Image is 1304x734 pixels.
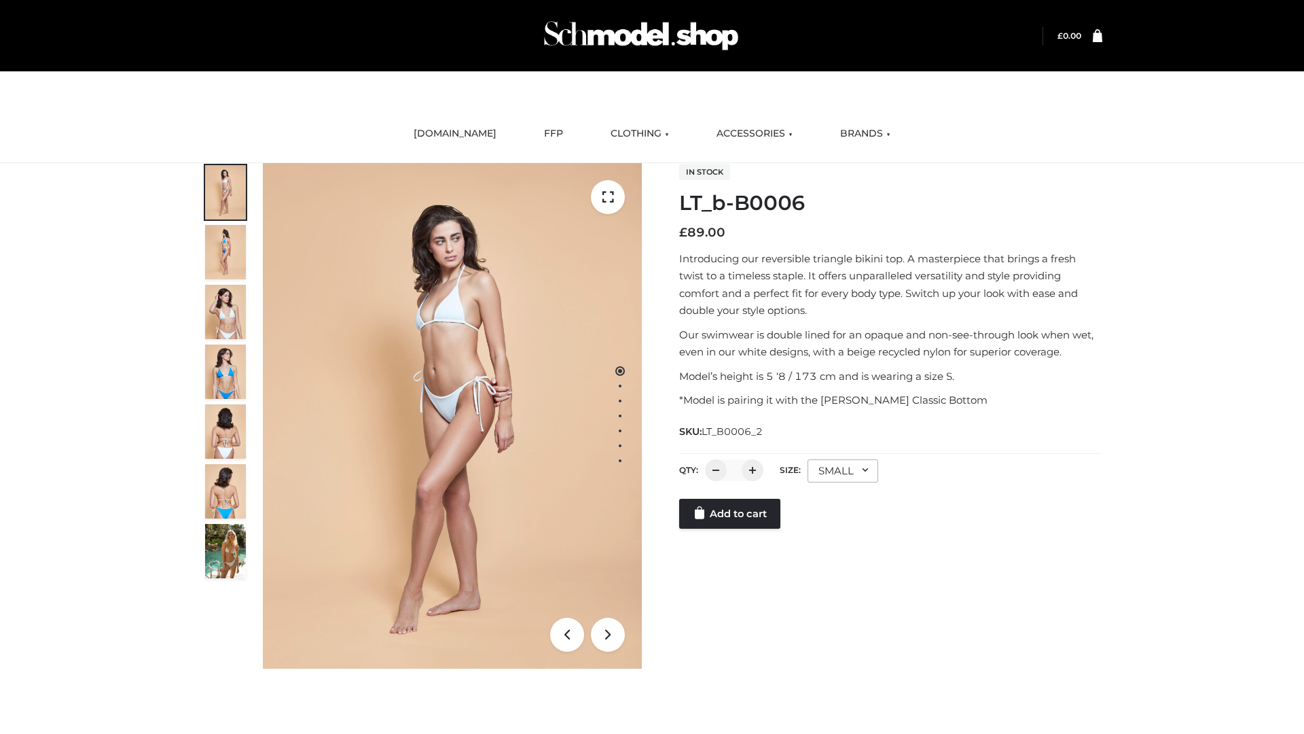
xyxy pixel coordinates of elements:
[1057,31,1081,41] a: £0.00
[679,191,1102,215] h1: LT_b-B0006
[706,119,803,149] a: ACCESSORIES
[205,524,246,578] img: Arieltop_CloudNine_AzureSky2.jpg
[205,345,246,399] img: ArielClassicBikiniTop_CloudNine_AzureSky_OW114ECO_4-scaled.jpg
[403,119,507,149] a: [DOMAIN_NAME]
[539,9,743,63] img: Schmodel Admin 964
[205,404,246,459] img: ArielClassicBikiniTop_CloudNine_AzureSky_OW114ECO_7-scaled.jpg
[534,119,573,149] a: FFP
[205,225,246,279] img: ArielClassicBikiniTop_CloudNine_AzureSky_OW114ECO_2-scaled.jpg
[679,326,1102,361] p: Our swimwear is double lined for an opaque and non-see-through look when wet, even in our white d...
[1057,31,1063,41] span: £
[679,164,730,180] span: In stock
[702,425,763,438] span: LT_B0006_2
[830,119,901,149] a: BRANDS
[679,499,780,529] a: Add to cart
[205,464,246,519] img: ArielClassicBikiniTop_CloudNine_AzureSky_OW114ECO_8-scaled.jpg
[780,465,801,475] label: Size:
[1057,31,1081,41] bdi: 0.00
[679,465,698,475] label: QTY:
[679,225,725,240] bdi: 89.00
[205,165,246,220] img: ArielClassicBikiniTop_CloudNine_AzureSky_OW114ECO_1-scaled.jpg
[808,459,878,483] div: SMALL
[679,250,1102,319] p: Introducing our reversible triangle bikini top. A masterpiece that brings a fresh twist to a time...
[679,391,1102,409] p: *Model is pairing it with the [PERSON_NAME] Classic Bottom
[679,368,1102,385] p: Model’s height is 5 ‘8 / 173 cm and is wearing a size S.
[679,423,764,440] span: SKU:
[205,285,246,339] img: ArielClassicBikiniTop_CloudNine_AzureSky_OW114ECO_3-scaled.jpg
[679,225,687,240] span: £
[263,163,642,669] img: LT_b-B0006
[600,119,679,149] a: CLOTHING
